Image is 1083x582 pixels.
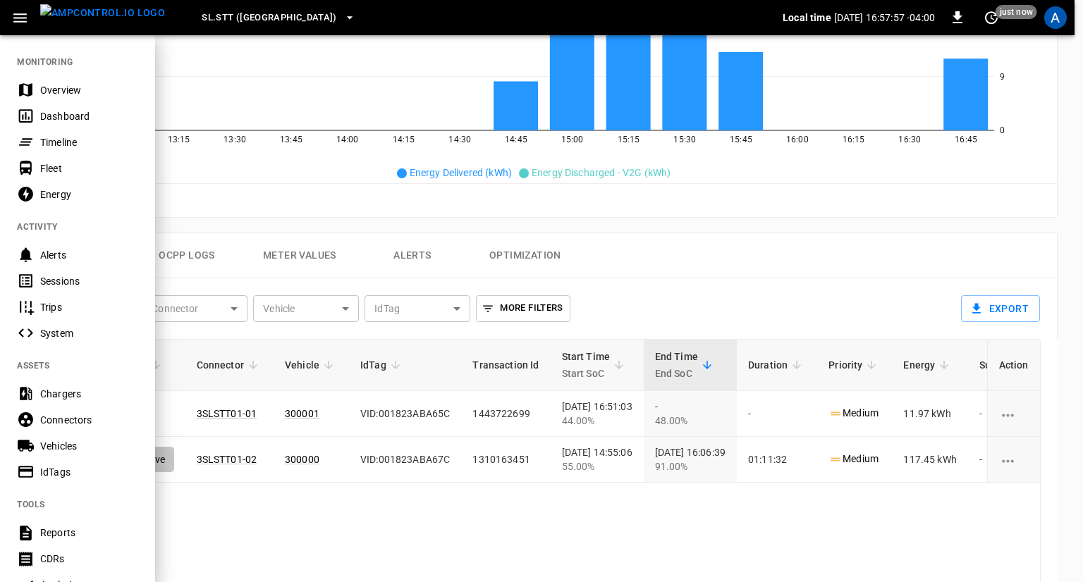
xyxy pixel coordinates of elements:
[40,526,138,540] div: Reports
[1044,6,1067,29] div: profile-icon
[40,187,138,202] div: Energy
[834,11,935,25] p: [DATE] 16:57:57 -04:00
[40,552,138,566] div: CDRs
[40,326,138,340] div: System
[202,10,337,26] span: SL.STT ([GEOGRAPHIC_DATA])
[40,387,138,401] div: Chargers
[40,161,138,175] div: Fleet
[40,465,138,479] div: IdTags
[40,248,138,262] div: Alerts
[980,6,1003,29] button: set refresh interval
[40,413,138,427] div: Connectors
[40,135,138,149] div: Timeline
[40,83,138,97] div: Overview
[783,11,831,25] p: Local time
[996,5,1037,19] span: just now
[40,109,138,123] div: Dashboard
[40,300,138,314] div: Trips
[40,439,138,453] div: Vehicles
[40,274,138,288] div: Sessions
[40,4,165,22] img: ampcontrol.io logo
